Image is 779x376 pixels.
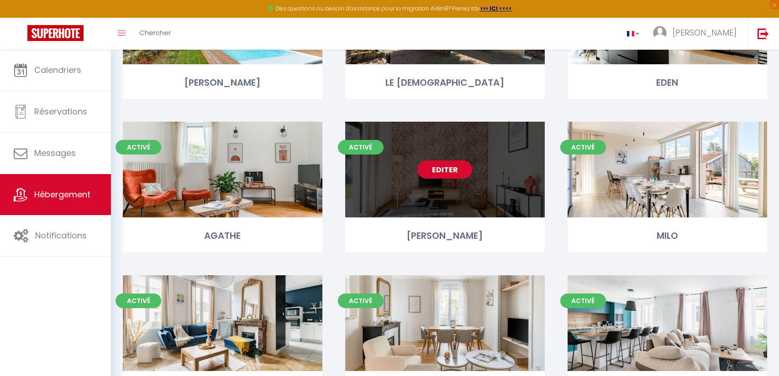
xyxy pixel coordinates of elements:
span: Activé [560,140,606,155]
div: EDEN [568,76,767,90]
span: Activé [338,140,384,155]
div: [PERSON_NAME] [345,229,545,243]
span: Messages [34,147,76,159]
a: >>> ICI <<<< [480,5,512,12]
a: Chercher [132,18,178,50]
span: Réservations [34,106,87,117]
div: [PERSON_NAME] [123,76,322,90]
span: Activé [116,294,161,308]
img: Super Booking [27,25,84,41]
span: Chercher [139,28,171,37]
span: Activé [338,294,384,308]
div: AGATHE [123,229,322,243]
span: Activé [560,294,606,308]
span: Activé [116,140,161,155]
img: logout [758,28,769,39]
div: LE [DEMOGRAPHIC_DATA] [345,76,545,90]
span: Hébergement [34,189,90,200]
a: Editer [417,160,472,179]
span: Notifications [35,230,87,241]
span: Calendriers [34,64,81,76]
div: MILO [568,229,767,243]
span: [PERSON_NAME] [673,27,737,38]
img: ... [653,26,667,40]
a: ... [PERSON_NAME] [646,18,748,50]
